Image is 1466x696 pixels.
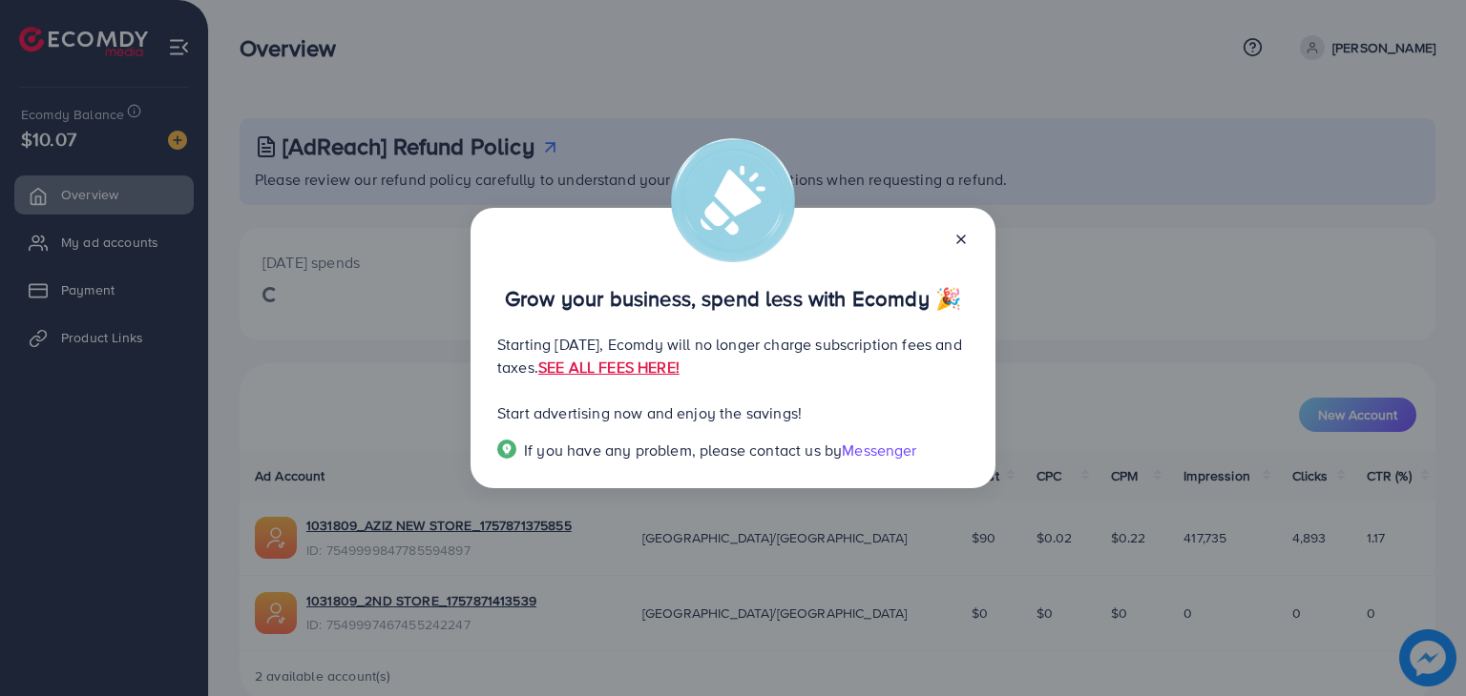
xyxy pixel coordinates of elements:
p: Start advertising now and enjoy the savings! [497,401,969,424]
img: Popup guide [497,440,516,459]
span: Messenger [842,440,916,461]
p: Starting [DATE], Ecomdy will no longer charge subscription fees and taxes. [497,333,969,379]
a: SEE ALL FEES HERE! [538,357,680,378]
img: alert [671,138,795,262]
span: If you have any problem, please contact us by [524,440,842,461]
p: Grow your business, spend less with Ecomdy 🎉 [497,287,969,310]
